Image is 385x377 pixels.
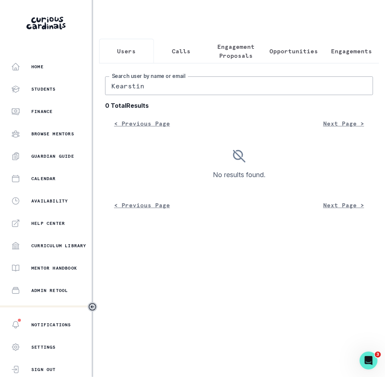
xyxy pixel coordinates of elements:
button: Next Page > [314,116,373,131]
p: Browse Mentors [31,131,74,137]
p: Settings [31,344,56,350]
p: Calendar [31,176,56,182]
p: Engagements [331,47,372,56]
p: Students [31,86,56,92]
p: Availability [31,198,68,204]
button: < Previous Page [105,116,179,131]
p: Curriculum Library [31,243,86,249]
p: Users [117,47,136,56]
button: Toggle sidebar [88,302,97,312]
b: 0 Total Results [105,101,373,110]
p: Home [31,64,44,70]
p: Sign Out [31,367,56,373]
p: Admin Retool [31,288,68,293]
p: Finance [31,109,53,114]
iframe: Intercom live chat [360,352,378,370]
p: Opportunities [269,47,318,56]
p: Guardian Guide [31,153,74,159]
p: Help Center [31,220,65,226]
p: No results found. [213,170,265,180]
button: < Previous Page [105,198,179,213]
p: Calls [172,47,190,56]
p: Mentor Handbook [31,265,77,271]
button: Next Page > [314,198,373,213]
p: Engagement Proposals [215,42,257,60]
img: Curious Cardinals Logo [26,17,66,29]
span: 3 [375,352,381,358]
p: Notifications [31,322,71,328]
